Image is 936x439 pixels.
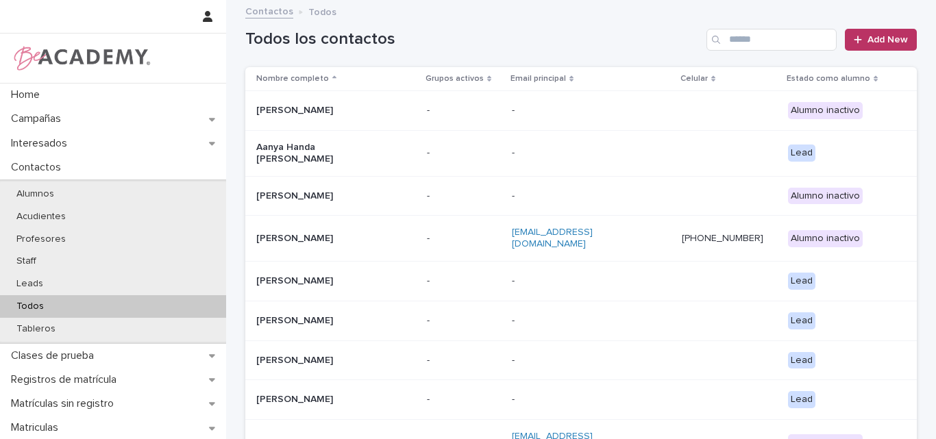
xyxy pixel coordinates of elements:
tr: [PERSON_NAME]-- Lead [245,301,917,340]
p: - [512,190,649,202]
p: Matrículas sin registro [5,397,125,410]
p: Estado como alumno [787,71,870,86]
p: Campañas [5,112,72,125]
div: Alumno inactivo [788,102,863,119]
p: - [512,355,649,366]
p: Clases de prueba [5,349,105,362]
p: [PERSON_NAME] [256,105,393,116]
tr: [PERSON_NAME]-- Lead [245,340,917,380]
p: - [427,233,501,244]
p: Profesores [5,234,77,245]
div: Lead [788,312,815,329]
p: - [427,275,501,287]
p: - [512,147,649,159]
a: [PHONE_NUMBER] [682,234,763,243]
tr: [PERSON_NAME]-[EMAIL_ADDRESS][DOMAIN_NAME][PHONE_NUMBER] Alumno inactivo [245,216,917,262]
p: - [512,105,649,116]
p: - [512,394,649,405]
tr: [PERSON_NAME]-- Lead [245,261,917,301]
p: Todos [5,301,55,312]
h1: Todos los contactos [245,29,701,49]
div: Lead [788,352,815,369]
span: Add New [867,35,908,45]
p: Nombre completo [256,71,329,86]
p: - [427,315,501,327]
div: Lead [788,391,815,408]
a: [EMAIL_ADDRESS][DOMAIN_NAME] [512,227,593,249]
p: [PERSON_NAME] [256,233,393,244]
div: Lead [788,273,815,290]
p: Contactos [5,161,72,174]
p: Grupos activos [426,71,484,86]
div: Alumno inactivo [788,230,863,247]
p: Alumnos [5,188,65,200]
p: [PERSON_NAME] [256,190,393,202]
p: [PERSON_NAME] [256,394,393,405]
p: Registros de matrícula [5,373,127,386]
tr: [PERSON_NAME]-- Alumno inactivo [245,91,917,131]
p: [PERSON_NAME] [256,315,393,327]
p: - [427,355,501,366]
input: Search [706,29,837,51]
p: [PERSON_NAME] [256,275,393,287]
p: - [512,275,649,287]
tr: [PERSON_NAME]-- Lead [245,380,917,420]
p: Matriculas [5,421,69,434]
a: Add New [845,29,917,51]
p: Tableros [5,323,66,335]
p: Staff [5,255,47,267]
p: Home [5,88,51,101]
p: Email principal [510,71,566,86]
p: - [427,105,501,116]
p: - [427,190,501,202]
p: Todos [308,3,336,18]
div: Lead [788,145,815,162]
tr: [PERSON_NAME]-- Alumno inactivo [245,176,917,216]
p: - [512,315,649,327]
p: Interesados [5,137,78,150]
p: Acudientes [5,211,77,223]
p: Aanya Handa [PERSON_NAME] [256,142,393,165]
p: Celular [680,71,708,86]
p: Leads [5,278,54,290]
tr: Aanya Handa [PERSON_NAME]-- Lead [245,130,917,176]
a: Contactos [245,3,293,18]
div: Alumno inactivo [788,188,863,205]
img: WPrjXfSUmiLcdUfaYY4Q [11,45,151,72]
p: - [427,394,501,405]
p: - [427,147,501,159]
p: [PERSON_NAME] [256,355,393,366]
